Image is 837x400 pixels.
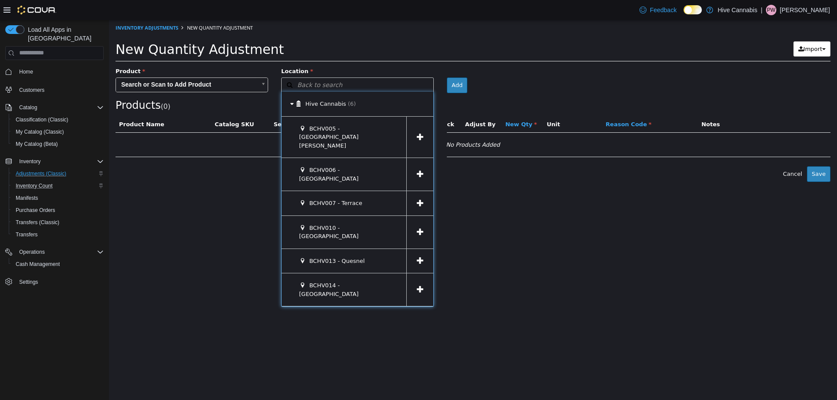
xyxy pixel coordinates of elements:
[9,114,107,126] button: Classification (Classic)
[16,182,53,189] span: Inventory Count
[12,168,104,179] span: Adjustments (Classic)
[12,127,68,137] a: My Catalog (Classic)
[2,155,107,168] button: Inventory
[239,81,247,87] span: (6)
[7,57,159,72] a: Search or Scan to Add Product
[761,5,762,15] p: |
[766,5,776,15] div: Peyton Winslow
[52,83,61,91] small: ( )
[197,81,237,87] span: Hive Cannabis
[592,100,612,109] button: Notes
[9,180,107,192] button: Inventory Count
[16,84,104,95] span: Customers
[12,217,63,228] a: Transfers (Classic)
[17,6,56,14] img: Cova
[16,247,48,257] button: Operations
[497,101,542,108] span: Reason Code
[5,62,104,311] nav: Complex example
[694,26,713,32] span: Import
[16,128,64,135] span: My Catalog (Classic)
[12,181,56,191] a: Inventory Count
[19,158,41,165] span: Inventory
[173,61,233,70] span: Back to search
[12,118,716,131] div: No Products Added
[190,262,250,277] span: BCHV014 - [GEOGRAPHIC_DATA]
[396,101,428,108] span: New Qty
[2,83,107,96] button: Customers
[669,146,698,162] button: Cancel
[684,14,684,15] span: Dark Mode
[9,216,107,229] button: Transfers (Classic)
[16,170,66,177] span: Adjustments (Classic)
[16,116,68,123] span: Classification (Classic)
[16,156,44,167] button: Inventory
[172,48,204,54] span: Location
[16,231,37,238] span: Transfers
[9,138,107,150] button: My Catalog (Beta)
[19,87,44,94] span: Customers
[780,5,830,15] p: [PERSON_NAME]
[12,181,104,191] span: Inventory Count
[16,195,38,202] span: Manifests
[650,6,677,14] span: Feedback
[12,205,104,215] span: Purchase Orders
[7,4,69,11] a: Inventory Adjustments
[19,104,37,111] span: Catalog
[190,147,250,162] span: BCHV006 - [GEOGRAPHIC_DATA]
[684,5,702,14] input: Dark Mode
[190,105,250,129] span: BCHV005 - [GEOGRAPHIC_DATA][PERSON_NAME]
[24,25,104,43] span: Load All Apps in [GEOGRAPHIC_DATA]
[12,229,41,240] a: Transfers
[698,146,721,162] button: Save
[767,5,775,15] span: PW
[19,279,38,286] span: Settings
[16,102,104,113] span: Catalog
[19,249,45,255] span: Operations
[9,192,107,204] button: Manifests
[9,229,107,241] button: Transfers
[16,207,55,214] span: Purchase Orders
[200,180,253,186] span: BCHV007 - Terrace
[12,114,104,125] span: Classification (Classic)
[338,57,358,73] button: Add
[12,139,61,149] a: My Catalog (Beta)
[2,276,107,288] button: Settings
[165,100,245,109] button: Serial / Package Number
[12,259,63,269] a: Cash Management
[16,261,60,268] span: Cash Management
[12,114,72,125] a: Classification (Classic)
[12,217,104,228] span: Transfers (Classic)
[7,22,175,37] span: New Quantity Adjustment
[7,58,147,72] span: Search or Scan to Add Product
[9,168,107,180] button: Adjustments (Classic)
[78,4,144,11] span: New Quantity Adjustment
[9,126,107,138] button: My Catalog (Classic)
[16,219,59,226] span: Transfers (Classic)
[172,57,325,73] button: Back to search
[16,156,104,167] span: Inventory
[16,247,104,257] span: Operations
[7,48,36,54] span: Product
[9,258,107,270] button: Cash Management
[12,193,41,203] a: Manifests
[684,21,721,37] button: Import
[2,65,107,78] button: Home
[12,259,104,269] span: Cash Management
[12,229,104,240] span: Transfers
[54,83,59,91] span: 0
[2,101,107,114] button: Catalog
[19,68,33,75] span: Home
[12,193,104,203] span: Manifests
[200,238,255,244] span: BCHV013 - Quesnel
[12,205,59,215] a: Purchase Orders
[12,168,70,179] a: Adjustments (Classic)
[10,100,57,109] button: Product Name
[16,277,41,287] a: Settings
[9,204,107,216] button: Purchase Orders
[16,276,104,287] span: Settings
[636,1,680,19] a: Feedback
[16,141,58,148] span: My Catalog (Beta)
[438,100,453,109] button: Unit
[16,102,41,113] button: Catalog
[12,127,104,137] span: My Catalog (Classic)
